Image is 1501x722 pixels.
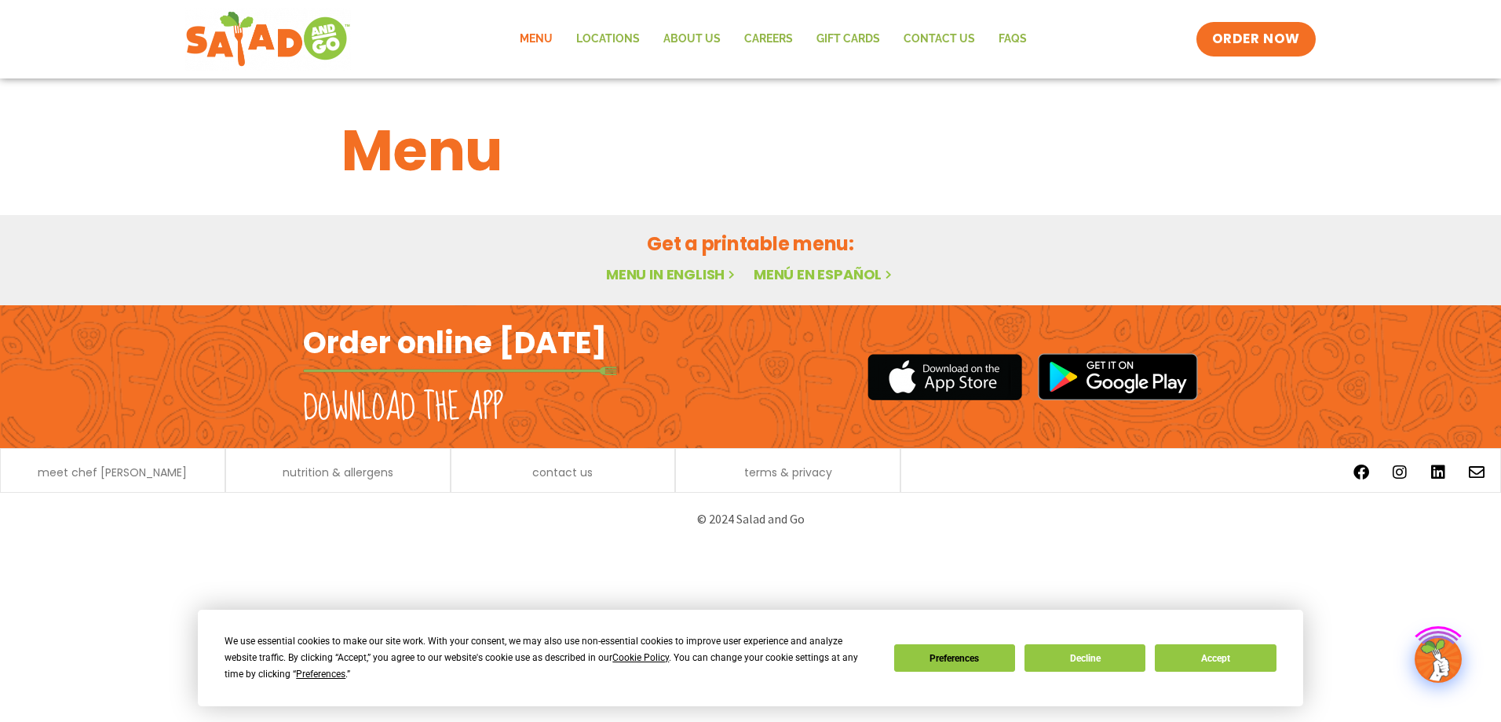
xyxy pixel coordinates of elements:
[303,366,617,375] img: fork
[508,21,564,57] a: Menu
[612,652,669,663] span: Cookie Policy
[532,467,593,478] a: contact us
[508,21,1039,57] nav: Menu
[303,323,607,362] h2: Order online [DATE]
[754,264,895,284] a: Menú en español
[892,21,987,57] a: Contact Us
[867,352,1022,403] img: appstore
[1212,30,1300,49] span: ORDER NOW
[283,467,393,478] a: nutrition & allergens
[732,21,805,57] a: Careers
[198,610,1303,706] div: Cookie Consent Prompt
[1196,22,1316,57] a: ORDER NOW
[225,633,875,683] div: We use essential cookies to make our site work. With your consent, we may also use non-essential ...
[1038,353,1198,400] img: google_play
[744,467,832,478] a: terms & privacy
[341,230,1160,257] h2: Get a printable menu:
[341,108,1160,193] h1: Menu
[805,21,892,57] a: GIFT CARDS
[303,386,503,430] h2: Download the app
[1024,644,1145,672] button: Decline
[606,264,738,284] a: Menu in English
[987,21,1039,57] a: FAQs
[564,21,652,57] a: Locations
[652,21,732,57] a: About Us
[38,467,187,478] a: meet chef [PERSON_NAME]
[311,509,1190,530] p: © 2024 Salad and Go
[185,8,351,71] img: new-SAG-logo-768×292
[894,644,1015,672] button: Preferences
[1155,644,1276,672] button: Accept
[296,669,345,680] span: Preferences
